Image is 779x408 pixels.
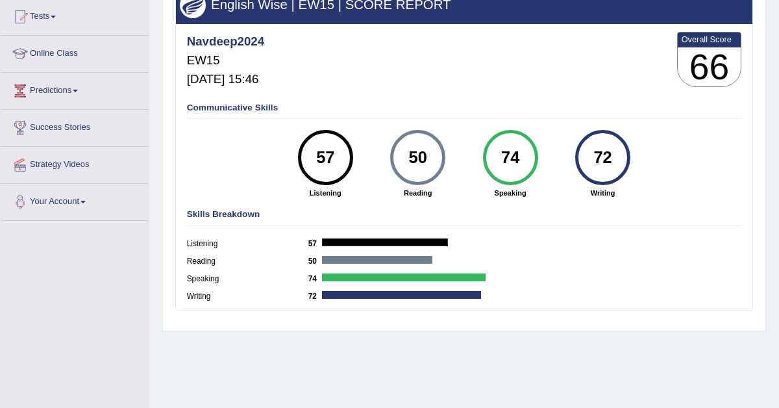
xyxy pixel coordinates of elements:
[1,147,149,179] a: Strategy Videos
[285,188,366,198] strong: Listening
[308,257,323,266] b: 50
[562,188,643,198] strong: Writing
[187,274,308,285] label: Speaking
[377,188,458,198] strong: Reading
[308,239,323,248] b: 57
[398,134,438,181] div: 50
[682,34,737,44] b: Overall Score
[187,73,264,86] h5: [DATE] 15:46
[305,134,345,181] div: 57
[1,73,149,105] a: Predictions
[187,210,742,220] h4: Skills Breakdown
[187,103,742,113] h4: Communicative Skills
[308,274,323,283] b: 74
[308,292,323,301] b: 72
[469,188,550,198] strong: Speaking
[1,184,149,216] a: Your Account
[678,47,741,87] h3: 66
[1,36,149,68] a: Online Class
[582,134,623,181] div: 72
[187,54,264,68] h5: EW15
[187,291,308,303] label: Writing
[187,256,308,268] label: Reading
[1,110,149,142] a: Success Stories
[187,238,308,250] label: Listening
[187,35,264,49] h4: Navdeep2024
[490,134,530,181] div: 74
